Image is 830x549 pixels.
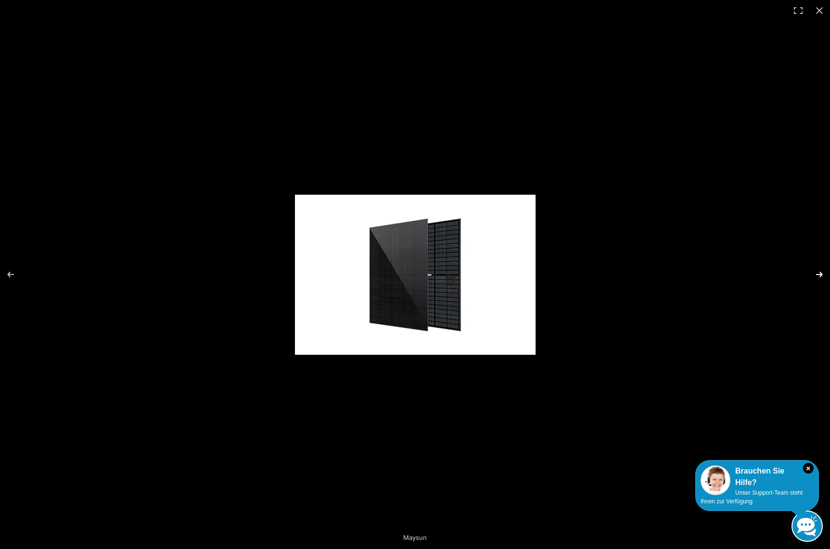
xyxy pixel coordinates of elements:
div: Brauchen Sie Hilfe? [701,465,814,488]
div: Maysun [314,528,516,547]
i: Schließen [803,463,814,474]
span: Unser Support-Team steht Ihnen zur Verfügung [701,489,803,505]
img: Maysun [295,195,536,355]
img: Customer service [701,465,730,495]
